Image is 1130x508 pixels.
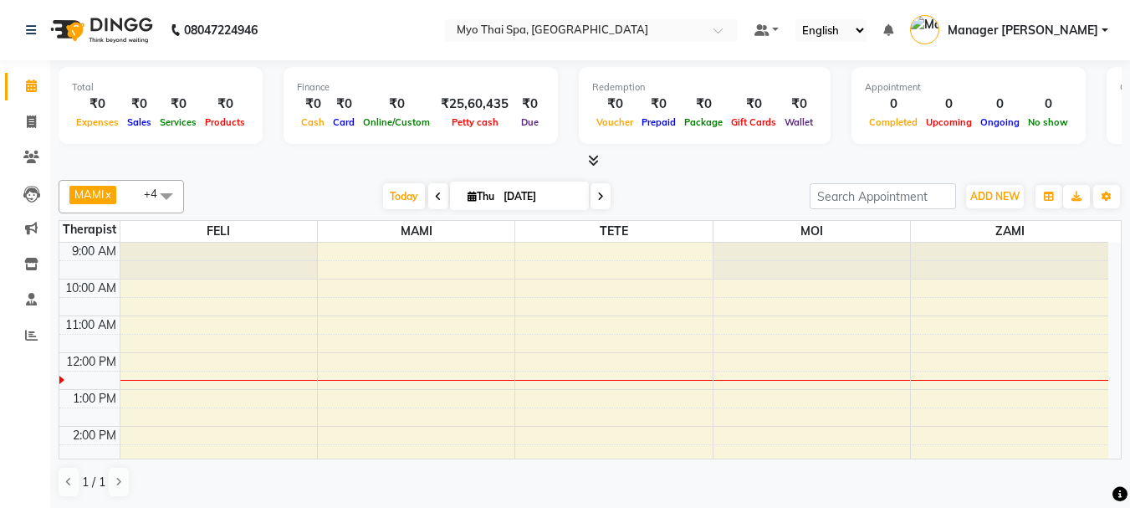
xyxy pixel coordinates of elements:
[463,190,499,203] span: Thu
[156,95,201,114] div: ₹0
[69,390,120,408] div: 1:00 PM
[515,95,545,114] div: ₹0
[69,243,120,260] div: 9:00 AM
[329,116,359,128] span: Card
[727,95,780,114] div: ₹0
[922,95,976,114] div: 0
[865,95,922,114] div: 0
[780,95,817,114] div: ₹0
[865,116,922,128] span: Completed
[976,116,1024,128] span: Ongoing
[72,116,123,128] span: Expenses
[680,95,727,114] div: ₹0
[434,95,515,114] div: ₹25,60,435
[43,7,157,54] img: logo
[976,95,1024,114] div: 0
[297,116,329,128] span: Cash
[383,183,425,209] span: Today
[970,190,1020,203] span: ADD NEW
[637,95,680,114] div: ₹0
[948,22,1098,39] span: Manager [PERSON_NAME]
[780,116,817,128] span: Wallet
[201,116,249,128] span: Products
[922,116,976,128] span: Upcoming
[82,474,105,491] span: 1 / 1
[318,221,514,242] span: MAMI
[359,95,434,114] div: ₹0
[59,221,120,239] div: Therapist
[1024,116,1072,128] span: No show
[74,187,104,201] span: MAMI
[62,280,120,297] div: 10:00 AM
[592,116,637,128] span: Voucher
[515,221,712,242] span: TETE
[120,221,317,242] span: FELI
[911,221,1108,242] span: ZAMI
[72,95,123,114] div: ₹0
[1024,95,1072,114] div: 0
[184,7,258,54] b: 08047224946
[713,221,910,242] span: MOI
[680,116,727,128] span: Package
[517,116,543,128] span: Due
[63,353,120,371] div: 12:00 PM
[69,427,120,444] div: 2:00 PM
[201,95,249,114] div: ₹0
[123,95,156,114] div: ₹0
[810,183,956,209] input: Search Appointment
[72,80,249,95] div: Total
[297,80,545,95] div: Finance
[637,116,680,128] span: Prepaid
[62,316,120,334] div: 11:00 AM
[447,116,503,128] span: Petty cash
[865,80,1072,95] div: Appointment
[966,185,1024,208] button: ADD NEW
[104,187,111,201] a: x
[144,187,170,200] span: +4
[156,116,201,128] span: Services
[297,95,329,114] div: ₹0
[499,184,582,209] input: 2025-09-04
[329,95,359,114] div: ₹0
[910,15,939,44] img: Manager Yesha
[727,116,780,128] span: Gift Cards
[359,116,434,128] span: Online/Custom
[123,116,156,128] span: Sales
[592,95,637,114] div: ₹0
[592,80,817,95] div: Redemption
